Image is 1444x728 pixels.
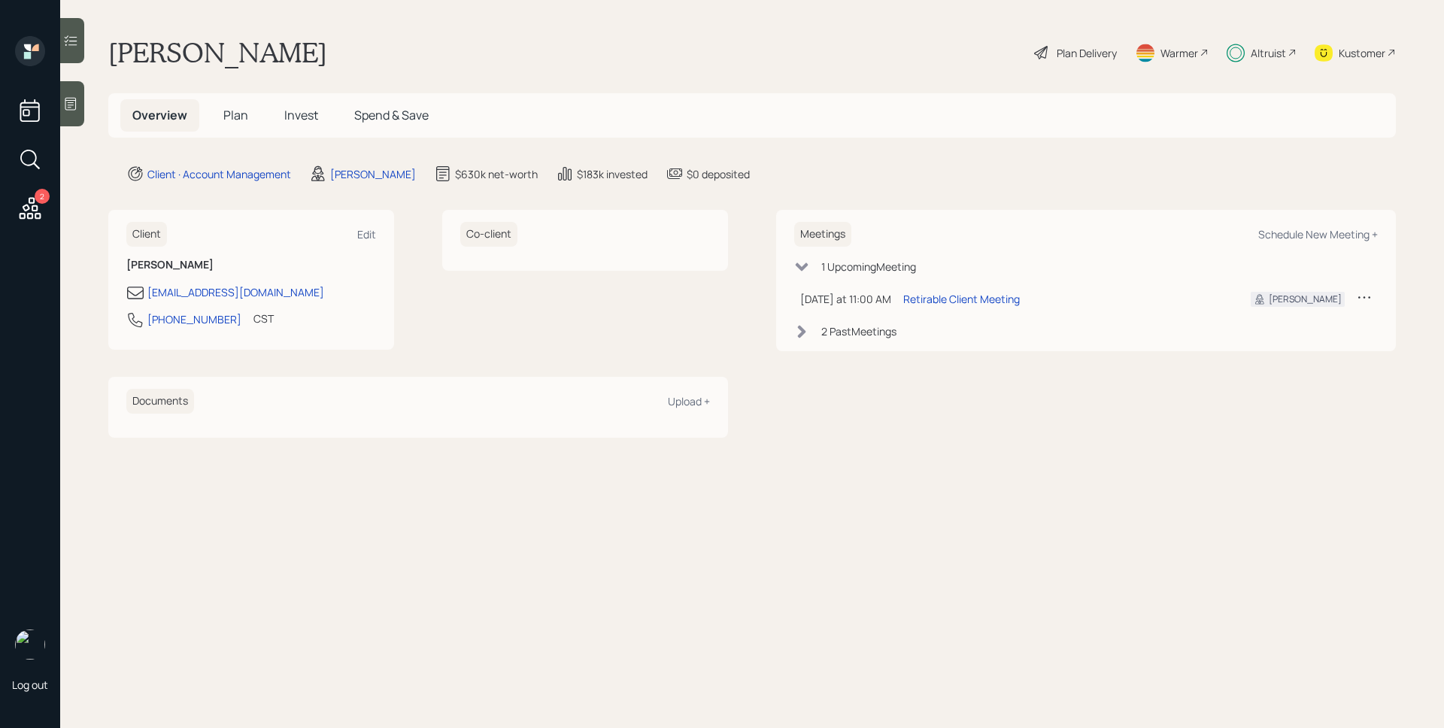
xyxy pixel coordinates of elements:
h6: Documents [126,389,194,414]
div: 1 Upcoming Meeting [821,259,916,275]
div: $183k invested [577,166,648,182]
div: [DATE] at 11:00 AM [800,291,891,307]
div: Plan Delivery [1057,45,1117,61]
h6: Client [126,222,167,247]
div: Retirable Client Meeting [903,291,1020,307]
div: [PERSON_NAME] [1269,293,1342,306]
h1: [PERSON_NAME] [108,36,327,69]
div: Altruist [1251,45,1286,61]
div: Log out [12,678,48,692]
div: [PERSON_NAME] [330,166,416,182]
span: Invest [284,107,318,123]
div: [EMAIL_ADDRESS][DOMAIN_NAME] [147,284,324,300]
div: Edit [357,227,376,241]
span: Spend & Save [354,107,429,123]
h6: [PERSON_NAME] [126,259,376,271]
span: Plan [223,107,248,123]
div: CST [253,311,274,326]
div: Upload + [668,394,710,408]
div: $630k net-worth [455,166,538,182]
div: [PHONE_NUMBER] [147,311,241,327]
img: james-distasi-headshot.png [15,629,45,660]
div: Warmer [1160,45,1198,61]
h6: Co-client [460,222,517,247]
div: Kustomer [1339,45,1385,61]
div: 2 [35,189,50,204]
h6: Meetings [794,222,851,247]
div: $0 deposited [687,166,750,182]
div: Schedule New Meeting + [1258,227,1378,241]
span: Overview [132,107,187,123]
div: Client · Account Management [147,166,291,182]
div: 2 Past Meeting s [821,323,896,339]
